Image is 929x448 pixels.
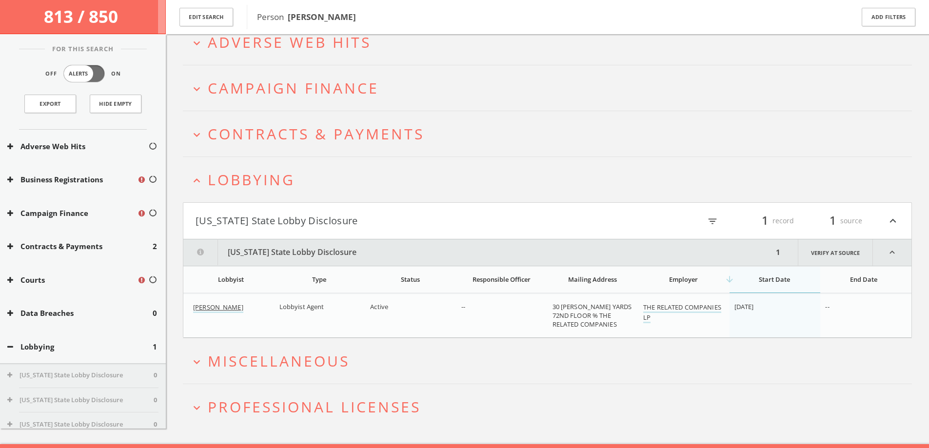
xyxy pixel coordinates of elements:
button: [US_STATE] State Lobby Disclosure [7,395,154,405]
button: Campaign Finance [7,208,137,219]
button: [US_STATE] State Lobby Disclosure [7,420,154,429]
a: THE RELATED COMPANIES LP [643,303,721,323]
div: source [804,213,862,229]
i: expand_less [887,213,899,229]
span: Contracts & Payments [208,124,424,144]
button: [US_STATE] State Lobby Disclosure [7,370,154,380]
div: End Date [825,275,902,284]
span: 0 [154,395,157,405]
button: Contracts & Payments [7,241,153,252]
button: Add Filters [862,8,915,27]
div: Type [279,275,360,284]
span: -- [825,302,829,311]
button: expand_moreContracts & Payments [190,126,912,142]
div: Start Date [734,275,815,284]
span: For This Search [45,44,121,54]
i: arrow_downward [725,274,734,284]
span: 0 [153,308,157,319]
div: Mailing Address [553,275,633,284]
button: expand_lessLobbying [190,172,912,188]
a: [PERSON_NAME] [193,303,243,313]
span: Off [45,70,57,78]
span: 0 [154,420,157,429]
a: Export [24,95,76,113]
span: Lobbyist Agent [279,302,324,311]
span: 2 [153,241,157,252]
span: Lobbying [208,170,295,190]
i: expand_more [190,37,203,50]
i: expand_more [190,82,203,96]
button: expand_moreMiscellaneous [190,353,912,369]
div: Status [370,275,451,284]
i: expand_more [190,128,203,141]
i: expand_less [190,174,203,187]
span: 30 [PERSON_NAME] YARDS 72ND FLOOR % THE RELATED COMPANIES [553,302,632,329]
i: expand_more [190,355,203,369]
button: Courts [7,274,137,286]
button: Edit Search [179,8,233,27]
div: Lobbyist [193,275,269,284]
button: expand_moreAdverse Web Hits [190,34,912,50]
div: Employer [643,275,724,284]
span: On [111,70,121,78]
button: expand_moreProfessional Licenses [190,399,912,415]
span: 0 [154,370,157,380]
i: expand_more [190,401,203,414]
i: expand_less [873,239,911,266]
div: grid [183,293,911,337]
span: Person [257,11,356,22]
div: Responsible Officer [461,275,542,284]
div: 1 [773,239,783,266]
button: Hide Empty [90,95,141,113]
button: Adverse Web Hits [7,141,148,152]
a: Verify at source [798,239,873,266]
span: Professional Licenses [208,397,421,417]
button: [US_STATE] State Lobby Disclosure [183,239,773,266]
button: expand_moreCampaign Finance [190,80,912,96]
span: 1 [825,212,840,229]
span: Campaign Finance [208,78,379,98]
button: Lobbying [7,341,153,352]
span: Miscellaneous [208,351,350,371]
i: filter_list [707,216,718,227]
span: -- [461,302,465,311]
span: Adverse Web Hits [208,32,371,52]
button: Data Breaches [7,308,153,319]
span: 813 / 850 [44,5,122,28]
span: 1 [757,212,772,229]
div: record [735,213,794,229]
button: Business Registrations [7,174,137,185]
span: 1 [153,341,157,352]
button: [US_STATE] State Lobby Disclosure [196,213,548,229]
b: [PERSON_NAME] [288,11,356,22]
span: Active [370,302,388,311]
span: [DATE] [734,302,754,311]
